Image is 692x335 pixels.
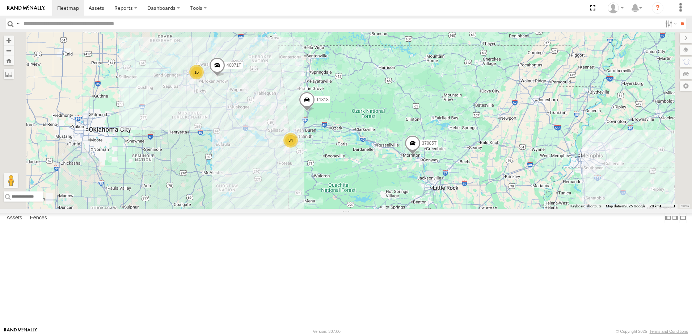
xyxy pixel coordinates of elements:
label: Hide Summary Table [679,213,687,223]
div: 34 [283,133,298,148]
span: Map data ©2025 Google [606,204,645,208]
button: Keyboard shortcuts [570,204,602,209]
span: 20 km [650,204,660,208]
div: © Copyright 2025 - [616,329,688,334]
button: Zoom Home [4,55,14,65]
button: Drag Pegman onto the map to open Street View [4,173,18,188]
a: Terms (opens in new tab) [681,205,689,208]
span: 40071T [227,63,241,68]
button: Zoom out [4,45,14,55]
img: rand-logo.svg [7,5,45,11]
div: Version: 307.00 [313,329,341,334]
a: Visit our Website [4,328,37,335]
span: T1818 [316,98,329,103]
label: Search Filter Options [662,18,678,29]
div: Dwight Wallace [605,3,626,13]
label: Assets [3,213,26,223]
label: Dock Summary Table to the Left [664,213,672,223]
label: Search Query [15,18,21,29]
i: ? [652,2,663,14]
label: Dock Summary Table to the Right [672,213,679,223]
button: Map Scale: 20 km per 39 pixels [647,204,678,209]
div: 16 [189,65,204,79]
label: Measure [4,69,14,79]
label: Map Settings [680,81,692,91]
a: Terms and Conditions [650,329,688,334]
button: Zoom in [4,36,14,45]
span: 37085T [422,141,437,146]
label: Fences [26,213,51,223]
